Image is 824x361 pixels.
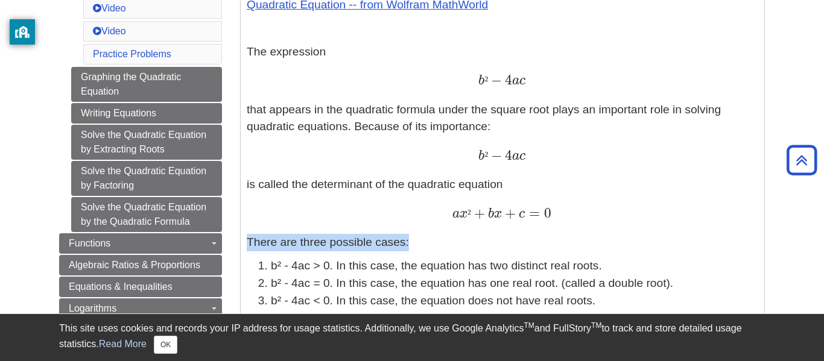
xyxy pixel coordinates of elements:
span: b [478,74,484,87]
li: b² - 4ac < 0. In this case, the equation does not have real roots. [271,292,758,310]
sup: TM [524,321,534,330]
span: Algebraic Ratios & Proportions [69,260,200,270]
span: Functions [69,238,110,248]
span: ² [467,207,471,220]
a: Equations & Inequalities [59,277,222,297]
a: Solve the Quadratic Equation by the Quadratic Formula [71,197,222,232]
a: Algebraic Ratios & Proportions [59,255,222,275]
span: 4 [502,72,512,88]
li: b² - 4ac = 0. In this case, the equation has one real root. (called a double root). [271,275,758,292]
a: Logarithms [59,298,222,319]
span: ² [484,74,488,87]
span: c [519,149,525,163]
span: a [512,149,519,163]
span: − [488,72,502,88]
div: This site uses cookies and records your IP address for usage statistics. Additionally, we use Goo... [59,321,765,354]
span: b [478,149,484,163]
span: 0 [540,205,551,221]
span: Equations & Inequalities [69,281,173,292]
p: The expression that appears in the quadratic formula under the square root plays an important rol... [247,43,758,223]
span: c [519,74,525,87]
sup: TM [591,321,601,330]
a: Graphing the Quadratic Equation [71,67,222,102]
span: x [494,207,502,221]
span: c [516,207,525,221]
span: a [452,207,460,221]
span: = [525,205,540,221]
a: Solve the Quadratic Equation by Factoring [71,161,222,196]
span: Logarithms [69,303,116,313]
a: Solve the Quadratic Equation by Extracting Roots [71,125,222,160]
span: b [485,207,494,221]
a: Functions [59,233,222,254]
span: − [488,147,502,163]
a: Writing Equations [71,103,222,124]
span: + [471,205,485,221]
span: ² [484,149,488,162]
button: Close [154,336,177,354]
a: Read More [99,339,147,349]
a: Back to Top [782,152,821,168]
span: x [460,207,467,221]
a: Practice Problems [93,49,171,59]
span: a [512,74,519,87]
a: Video [93,26,126,36]
a: Video [93,3,126,13]
span: + [502,205,516,221]
span: 4 [502,147,512,163]
button: privacy banner [10,19,35,45]
li: b² - 4ac > 0. In this case, the equation has two distinct real roots. [271,257,758,275]
p: There are three possible cases: [247,234,758,251]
